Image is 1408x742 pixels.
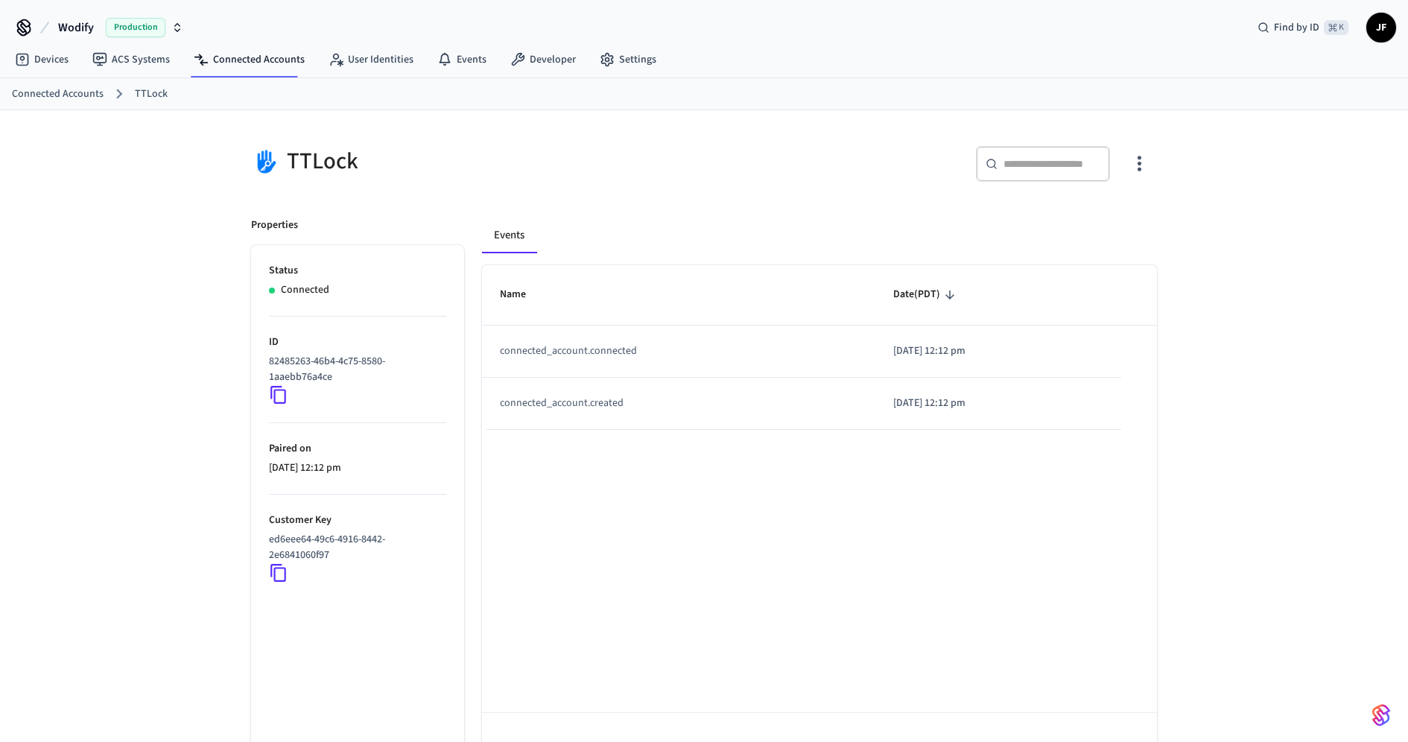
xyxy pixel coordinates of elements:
div: Find by ID⌘ K [1246,14,1360,41]
span: Production [106,18,165,37]
a: TTLock [135,86,168,102]
span: Wodify [58,19,94,37]
td: connected_account.connected [482,326,875,378]
span: Find by ID [1274,20,1319,35]
p: Status [269,263,446,279]
p: Customer Key [269,513,446,528]
span: ⌘ K [1324,20,1348,35]
img: TTLock Logo, Square [251,146,281,177]
p: Paired on [269,441,446,457]
a: ACS Systems [80,46,182,73]
td: connected_account.created [482,378,875,430]
p: ID [269,334,446,350]
p: [DATE] 12:12 pm [893,396,1103,411]
p: ed6eee64-49c6-4916-8442-2e6841060f97 [269,532,440,563]
a: User Identities [317,46,425,73]
div: connected account tabs [482,218,1157,253]
div: TTLock [251,146,695,177]
a: Developer [498,46,588,73]
button: Events [482,218,536,253]
a: Connected Accounts [182,46,317,73]
a: Settings [588,46,668,73]
a: Devices [3,46,80,73]
p: [DATE] 12:12 pm [893,343,1103,359]
a: Connected Accounts [12,86,104,102]
img: SeamLogoGradient.69752ec5.svg [1372,703,1390,727]
table: sticky table [482,265,1157,429]
span: JF [1368,14,1395,41]
button: JF [1366,13,1396,42]
p: [DATE] 12:12 pm [269,460,446,476]
span: Date(PDT) [893,283,960,306]
p: Properties [251,218,298,233]
p: Connected [281,282,329,298]
span: Name [500,283,545,306]
a: Events [425,46,498,73]
p: 82485263-46b4-4c75-8580-1aaebb76a4ce [269,354,440,385]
